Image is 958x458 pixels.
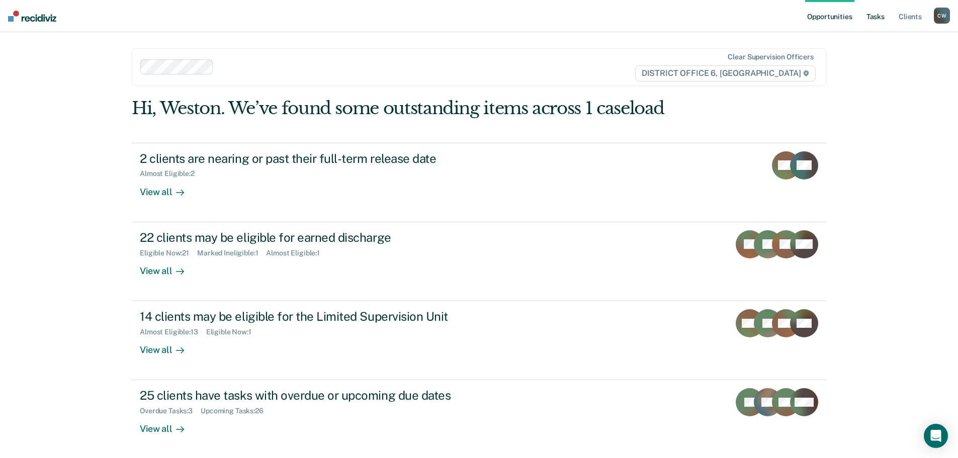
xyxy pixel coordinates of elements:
span: DISTRICT OFFICE 6, [GEOGRAPHIC_DATA] [635,65,816,81]
div: View all [140,415,196,435]
div: Overdue Tasks : 3 [140,407,201,415]
div: Hi, Weston. We’ve found some outstanding items across 1 caseload [132,98,687,119]
a: 22 clients may be eligible for earned dischargeEligible Now:21Marked Ineligible:1Almost Eligible:... [132,222,826,301]
div: Open Intercom Messenger [924,424,948,448]
div: Eligible Now : 21 [140,249,197,257]
div: Almost Eligible : 2 [140,169,203,178]
button: CW [934,8,950,24]
div: View all [140,178,196,198]
div: C W [934,8,950,24]
div: View all [140,257,196,277]
div: Clear supervision officers [728,53,813,61]
a: 14 clients may be eligible for the Limited Supervision UnitAlmost Eligible:13Eligible Now:1View all [132,301,826,380]
div: 22 clients may be eligible for earned discharge [140,230,493,245]
div: Eligible Now : 1 [206,328,259,336]
div: 25 clients have tasks with overdue or upcoming due dates [140,388,493,403]
div: Upcoming Tasks : 26 [201,407,272,415]
div: Almost Eligible : 13 [140,328,206,336]
img: Recidiviz [8,11,56,22]
div: View all [140,336,196,356]
div: 14 clients may be eligible for the Limited Supervision Unit [140,309,493,324]
div: Marked Ineligible : 1 [197,249,266,257]
a: 2 clients are nearing or past their full-term release dateAlmost Eligible:2View all [132,143,826,222]
div: 2 clients are nearing or past their full-term release date [140,151,493,166]
div: Almost Eligible : 1 [266,249,328,257]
